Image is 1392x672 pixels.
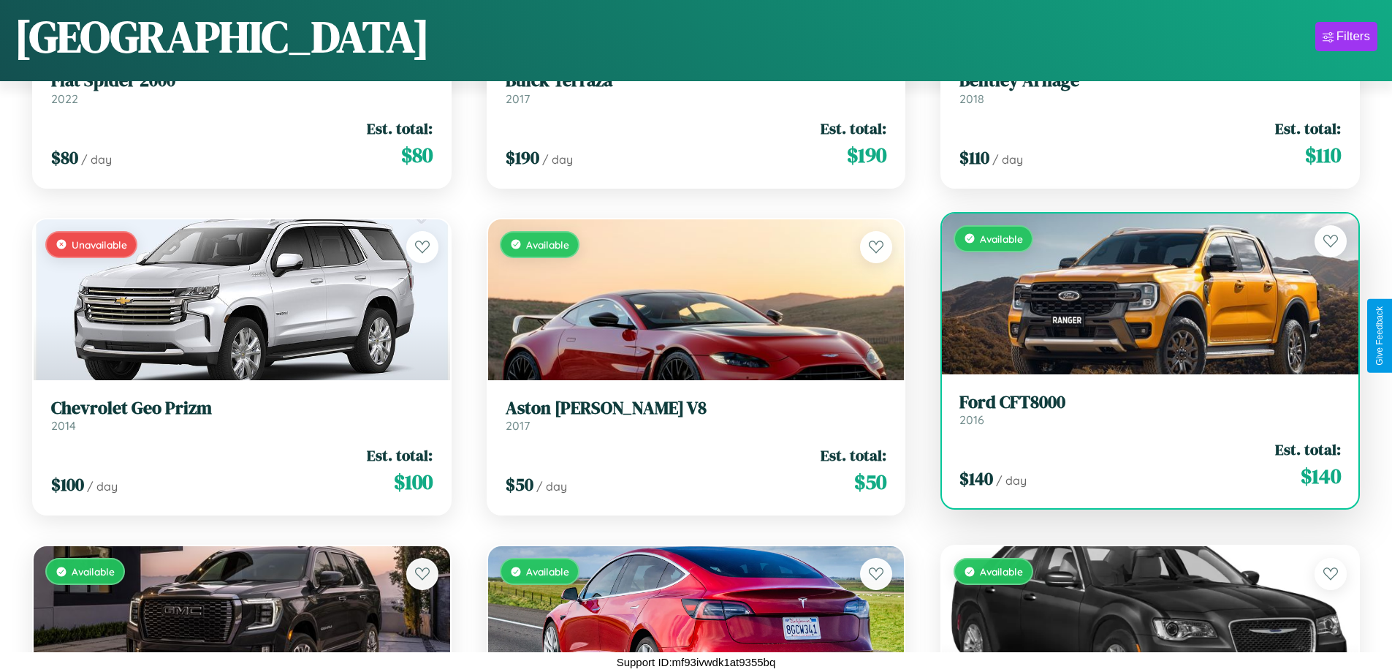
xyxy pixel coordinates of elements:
[959,467,993,491] span: $ 140
[847,140,886,170] span: $ 190
[506,418,530,433] span: 2017
[959,412,984,427] span: 2016
[51,418,76,433] span: 2014
[536,479,567,494] span: / day
[506,146,539,170] span: $ 190
[1374,306,1385,366] div: Give Feedback
[992,152,1023,167] span: / day
[506,472,533,497] span: $ 50
[51,70,433,106] a: Fiat Spider 20002022
[367,118,433,139] span: Est. total:
[959,392,1341,428] a: Ford CFT80002016
[526,238,569,251] span: Available
[367,445,433,466] span: Est. total:
[51,472,84,497] span: $ 100
[51,398,433,434] a: Chevrolet Geo Prizm2014
[542,152,573,167] span: / day
[996,473,1027,488] span: / day
[51,91,78,106] span: 2022
[854,467,886,497] span: $ 50
[506,91,530,106] span: 2017
[1315,22,1377,51] button: Filters
[394,467,433,497] span: $ 100
[51,398,433,419] h3: Chevrolet Geo Prizm
[821,118,886,139] span: Est. total:
[1301,461,1341,491] span: $ 140
[506,70,887,91] h3: Buick Terraza
[15,7,430,67] h1: [GEOGRAPHIC_DATA]
[87,479,118,494] span: / day
[1275,118,1341,139] span: Est. total:
[959,70,1341,91] h3: Bentley Arnage
[980,233,1023,245] span: Available
[1336,29,1370,44] div: Filters
[506,398,887,434] a: Aston [PERSON_NAME] V82017
[506,398,887,419] h3: Aston [PERSON_NAME] V8
[51,146,78,170] span: $ 80
[506,70,887,106] a: Buick Terraza2017
[1305,140,1341,170] span: $ 110
[959,91,984,106] span: 2018
[72,565,115,578] span: Available
[821,445,886,466] span: Est. total:
[81,152,112,167] span: / day
[526,565,569,578] span: Available
[72,238,127,251] span: Unavailable
[959,392,1341,413] h3: Ford CFT8000
[1275,439,1341,460] span: Est. total:
[51,70,433,91] h3: Fiat Spider 2000
[959,146,989,170] span: $ 110
[401,140,433,170] span: $ 80
[959,70,1341,106] a: Bentley Arnage2018
[980,565,1023,578] span: Available
[617,652,776,672] p: Support ID: mf93ivwdk1at9355bq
